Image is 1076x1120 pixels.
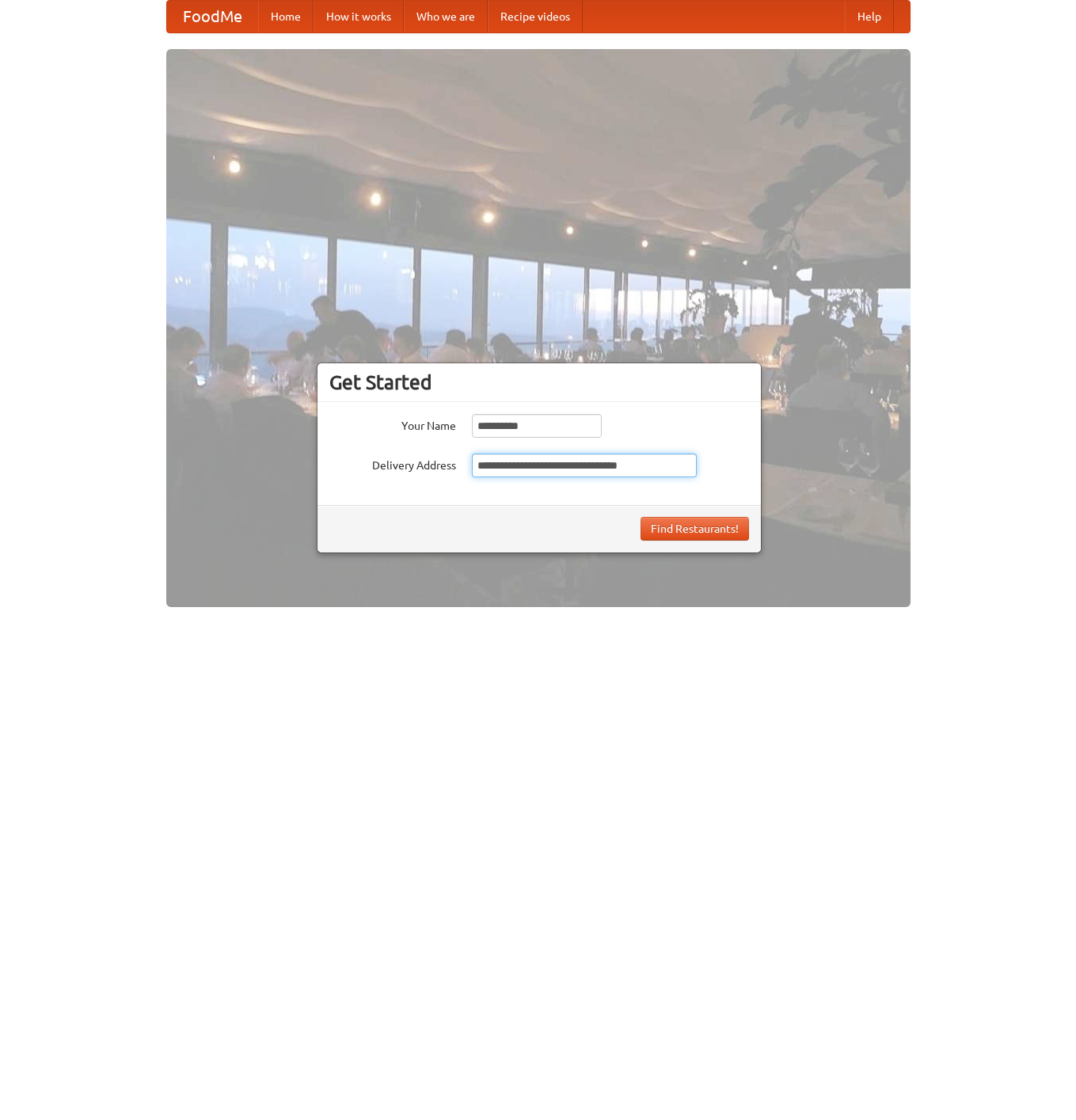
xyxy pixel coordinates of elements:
a: Who we are [404,1,488,32]
a: Recipe videos [488,1,583,32]
a: How it works [314,1,404,32]
h3: Get Started [329,370,749,394]
button: Find Restaurants! [641,517,749,541]
a: Help [845,1,894,32]
a: FoodMe [167,1,258,32]
label: Delivery Address [329,454,456,473]
a: Home [258,1,314,32]
label: Your Name [329,414,456,434]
